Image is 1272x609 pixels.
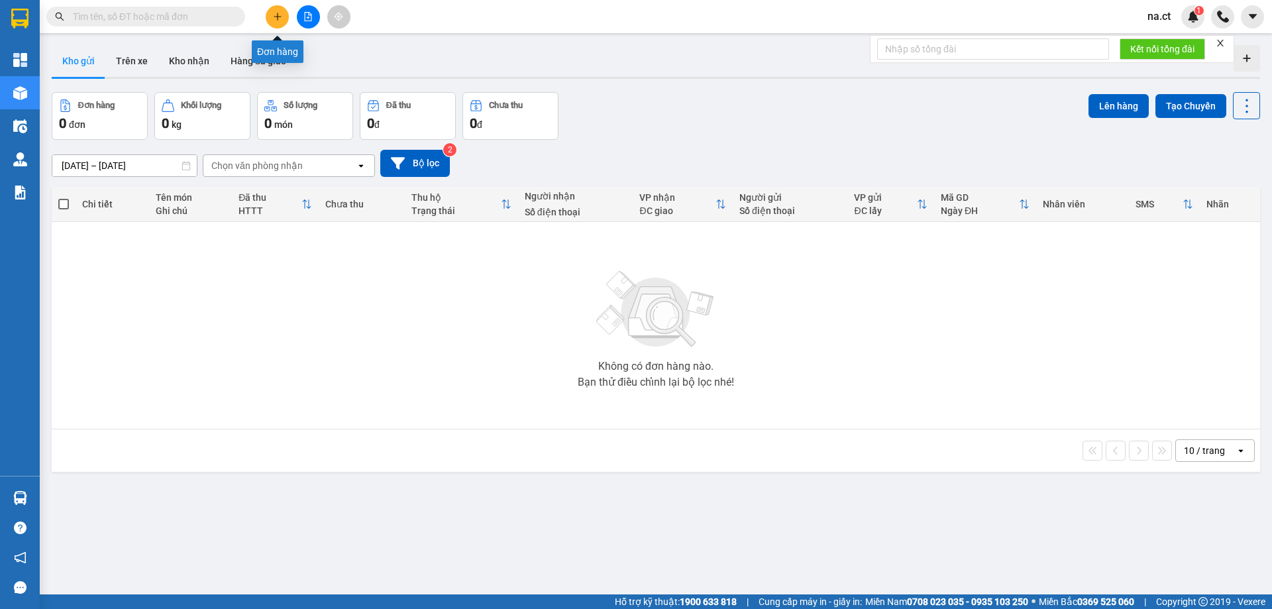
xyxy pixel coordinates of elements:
span: đơn [69,119,85,130]
span: 0 [162,115,169,131]
button: Chưa thu0đ [462,92,558,140]
button: Tạo Chuyến [1155,94,1226,118]
span: Cung cấp máy in - giấy in: [759,594,862,609]
span: na.ct [1137,8,1181,25]
span: Miền Bắc [1039,594,1134,609]
th: Toggle SortBy [847,187,933,222]
img: logo-vxr [11,9,28,28]
span: plus [273,12,282,21]
div: Chọn văn phòng nhận [211,159,303,172]
button: Trên xe [105,45,158,77]
span: notification [14,551,26,564]
img: dashboard-icon [13,53,27,67]
div: SMS [1136,199,1183,209]
div: VP nhận [639,192,715,203]
div: Tên món [156,192,225,203]
div: Đã thu [386,101,411,110]
span: Miền Nam [865,594,1028,609]
div: HTTT [238,205,301,216]
img: warehouse-icon [13,86,27,100]
img: icon-new-feature [1187,11,1199,23]
button: Đơn hàng0đơn [52,92,148,140]
span: 0 [59,115,66,131]
div: Chi tiết [82,199,142,209]
svg: open [356,160,366,171]
th: Toggle SortBy [934,187,1036,222]
div: Người gửi [739,192,841,203]
span: aim [334,12,343,21]
div: Đơn hàng [78,101,115,110]
div: Ngày ĐH [941,205,1019,216]
span: caret-down [1247,11,1259,23]
button: Đã thu0đ [360,92,456,140]
input: Nhập số tổng đài [877,38,1109,60]
button: plus [266,5,289,28]
button: Kho gửi [52,45,105,77]
div: Ghi chú [156,205,225,216]
span: file-add [303,12,313,21]
button: Lên hàng [1088,94,1149,118]
th: Toggle SortBy [633,187,733,222]
span: món [274,119,293,130]
div: Chưa thu [325,199,398,209]
button: Kết nối tổng đài [1120,38,1205,60]
div: Số điện thoại [739,205,841,216]
strong: 0708 023 035 - 0935 103 250 [907,596,1028,607]
img: solution-icon [13,186,27,199]
span: đ [374,119,380,130]
div: Mã GD [941,192,1019,203]
div: Đã thu [238,192,301,203]
button: Hàng đã giao [220,45,297,77]
th: Toggle SortBy [1129,187,1200,222]
div: Khối lượng [181,101,221,110]
span: 0 [264,115,272,131]
span: | [747,594,749,609]
div: Người nhận [525,191,627,201]
div: 10 / trang [1184,444,1225,457]
div: ĐC lấy [854,205,916,216]
svg: open [1236,445,1246,456]
span: 1 [1196,6,1201,15]
div: Nhân viên [1043,199,1122,209]
img: warehouse-icon [13,119,27,133]
span: đ [477,119,482,130]
span: | [1144,594,1146,609]
sup: 2 [443,143,456,156]
input: Tìm tên, số ĐT hoặc mã đơn [73,9,229,24]
strong: 1900 633 818 [680,596,737,607]
div: Không có đơn hàng nào. [598,361,714,372]
span: Hỗ trợ kỹ thuật: [615,594,737,609]
span: ⚪️ [1032,599,1035,604]
span: kg [172,119,182,130]
span: question-circle [14,522,26,534]
img: svg+xml;base64,PHN2ZyBjbGFzcz0ibGlzdC1wbHVnX19zdmciIHhtbG5zPSJodHRwOi8vd3d3LnczLm9yZy8yMDAwL3N2Zy... [590,263,722,356]
span: close [1216,38,1225,48]
div: Trạng thái [411,205,501,216]
div: Thu hộ [411,192,501,203]
button: Kho nhận [158,45,220,77]
button: Bộ lọc [380,150,450,177]
div: Tạo kho hàng mới [1234,45,1260,72]
span: message [14,581,26,594]
div: VP gửi [854,192,916,203]
img: warehouse-icon [13,491,27,505]
div: Chưa thu [489,101,523,110]
span: copyright [1198,597,1208,606]
div: Số điện thoại [525,207,627,217]
button: caret-down [1241,5,1264,28]
button: Khối lượng0kg [154,92,250,140]
div: ĐC giao [639,205,715,216]
th: Toggle SortBy [405,187,518,222]
span: Kết nối tổng đài [1130,42,1194,56]
span: 0 [470,115,477,131]
sup: 1 [1194,6,1204,15]
strong: 0369 525 060 [1077,596,1134,607]
button: aim [327,5,350,28]
input: Select a date range. [52,155,197,176]
img: phone-icon [1217,11,1229,23]
div: Bạn thử điều chỉnh lại bộ lọc nhé! [578,377,734,388]
img: warehouse-icon [13,152,27,166]
th: Toggle SortBy [232,187,319,222]
span: 0 [367,115,374,131]
button: file-add [297,5,320,28]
